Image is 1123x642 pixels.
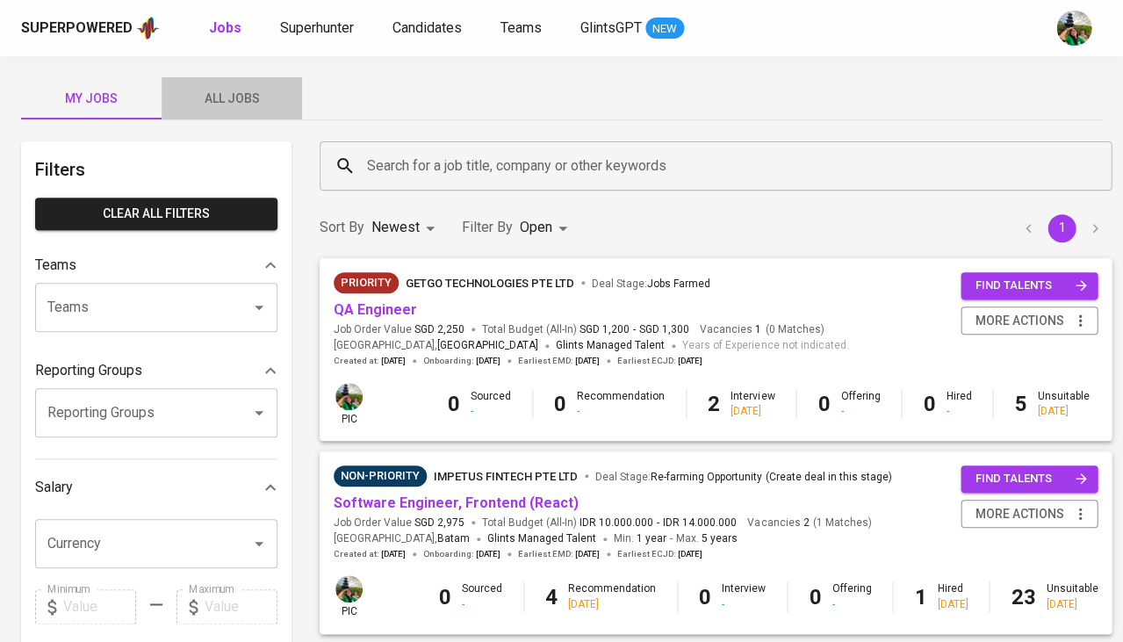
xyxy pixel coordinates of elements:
b: 0 [923,392,935,416]
span: Created at : [334,355,406,367]
span: - [670,530,673,548]
div: Recommendation [568,581,656,611]
span: [DATE] [678,548,702,560]
button: Open [247,531,271,556]
span: [DATE] [476,355,500,367]
span: 1 year [637,532,666,545]
img: eva@glints.com [1056,11,1091,46]
span: [DATE] [381,355,406,367]
a: GlintsGPT NEW [580,18,684,40]
span: Onboarding : [423,548,500,560]
span: SGD 2,250 [414,322,464,337]
div: Teams [35,248,277,283]
b: Jobs [209,19,241,36]
p: Teams [35,255,76,276]
span: Min. [614,532,666,545]
span: Open [520,219,552,235]
span: Glints Managed Talent [487,532,596,545]
a: Jobs [209,18,245,40]
b: 0 [699,585,711,610]
span: - [633,322,636,337]
p: Newest [371,217,420,238]
span: Earliest ECJD : [617,355,702,367]
input: Value [205,589,277,624]
span: IDR 10.000.000 [579,516,653,530]
div: [DATE] [731,404,774,419]
span: Onboarding : [423,355,500,367]
span: Deal Stage : [595,471,891,483]
div: - [577,404,665,419]
div: - [722,597,766,612]
b: 0 [554,392,566,416]
span: more actions [975,310,1063,332]
span: Batam [437,530,470,548]
b: 0 [439,585,451,610]
a: Candidates [392,18,465,40]
img: eva@glints.com [335,575,363,602]
span: My Jobs [32,88,151,110]
nav: pagination navigation [1011,214,1112,242]
a: QA Engineer [334,301,417,318]
a: Superpoweredapp logo [21,15,160,41]
span: Total Budget (All-In) [482,516,737,530]
button: more actions [961,307,1098,335]
span: Deal Stage : [592,278,710,290]
span: Max. [676,532,738,545]
div: Offering [831,581,871,611]
input: Value [63,589,136,624]
span: Priority [334,274,399,292]
span: Non-Priority [334,467,427,485]
span: Vacancies ( 1 Matches ) [747,516,871,530]
span: Job Order Value [334,516,464,530]
span: GetGo Technologies Pte Ltd [406,277,574,290]
div: - [462,597,502,612]
button: more actions [961,500,1098,529]
div: Hired [946,389,971,419]
span: find talents [975,276,1087,296]
span: Re-farming Opportunity (Create deal in this stage) [651,471,891,483]
span: [DATE] [476,548,500,560]
div: [DATE] [1037,404,1089,419]
span: 1 [752,322,761,337]
b: 0 [809,585,821,610]
span: [DATE] [575,355,600,367]
div: Sourced [462,581,502,611]
span: 5 years [702,532,738,545]
div: Hired [937,581,968,611]
div: pic [334,381,364,427]
span: Glints Managed Talent [556,339,665,351]
div: Sourced [471,389,511,419]
b: 1 [914,585,926,610]
span: more actions [975,503,1063,525]
div: [DATE] [568,597,656,612]
div: Reporting Groups [35,353,277,388]
div: Pending Client’s Feedback [334,465,427,487]
div: - [946,404,971,419]
div: Recommendation [577,389,665,419]
span: [DATE] [381,548,406,560]
span: Total Budget (All-In) [482,322,689,337]
span: Jobs Farmed [647,278,710,290]
button: Open [247,400,271,425]
span: IMPETUS FINTECH PTE LTD [434,470,578,483]
span: [GEOGRAPHIC_DATA] , [334,530,470,548]
div: - [840,404,880,419]
span: SGD 1,200 [579,322,630,337]
span: All Jobs [172,88,292,110]
span: [GEOGRAPHIC_DATA] [437,337,538,355]
div: pic [334,573,364,619]
span: SGD 1,300 [639,322,689,337]
b: 4 [545,585,558,610]
button: Open [247,295,271,320]
b: 5 [1014,392,1026,416]
span: 2 [800,516,809,530]
span: Earliest EMD : [518,548,600,560]
span: IDR 14.000.000 [663,516,737,530]
div: Offering [840,389,880,419]
span: - [657,516,659,530]
span: NEW [645,20,684,38]
div: Interview [722,581,766,611]
span: Earliest ECJD : [617,548,702,560]
button: find talents [961,272,1098,299]
a: Teams [500,18,545,40]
